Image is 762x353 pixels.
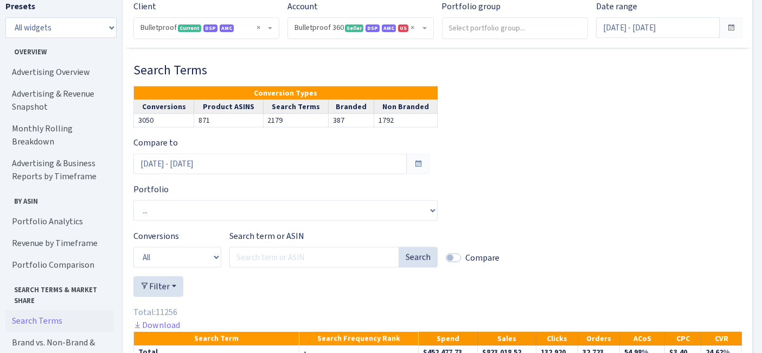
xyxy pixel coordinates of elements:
[263,100,328,114] th: Search Terms
[5,254,114,276] a: Portfolio Comparison
[133,230,179,243] label: Conversions
[178,24,201,32] span: Current
[134,86,438,100] th: Conversion Types
[133,136,178,149] label: Compare to
[328,114,374,128] td: 387
[5,153,114,187] a: Advertising & Business Reports by Timeframe
[701,332,742,346] th: CVR
[374,114,437,128] td: 1792
[620,332,665,346] th: ACoS
[665,332,701,346] th: CPC
[5,211,114,232] a: Portfolio Analytics
[229,247,399,268] input: Search term or ASIN
[299,332,419,346] th: Search Frequency Rank
[398,24,408,32] span: US
[5,310,114,332] a: Search Terms
[288,18,433,39] span: Bulletproof 360 <span class="badge badge-success">Seller</span><span class="badge badge-primary">...
[5,232,114,254] a: Revenue by Timeframe
[536,332,578,346] th: Clicks
[345,24,363,32] span: Seller
[134,18,279,39] span: Bulletproof <span class="badge badge-success">Current</span><span class="badge badge-primary">DSP...
[133,319,180,331] a: Download
[382,24,396,32] span: AMC
[294,22,420,33] span: Bulletproof 360 <span class="badge badge-success">Seller</span><span class="badge badge-primary">...
[134,114,194,128] td: 3050
[419,332,478,346] th: Spend
[263,114,328,128] td: 2179
[229,230,304,243] label: Search term or ASIN
[399,247,438,268] button: Search
[203,24,217,32] span: DSP
[134,100,194,114] th: Conversions
[156,306,177,318] span: 11256
[465,251,500,264] label: Compare
[443,18,588,37] input: Select portfolio group...
[328,100,374,114] th: Branded
[374,100,437,114] th: Non Branded
[411,22,415,33] span: Remove all items
[6,192,113,206] span: By ASIN
[6,42,113,57] span: Overview
[6,280,113,305] span: Search Terms & Market Share
[5,118,114,153] a: Monthly Rolling Breakdown
[194,114,263,128] td: 871
[5,83,114,118] a: Advertising & Revenue Snapshot
[133,306,742,319] div: Total:
[140,22,266,33] span: Bulletproof <span class="badge badge-success">Current</span><span class="badge badge-primary">DSP...
[366,24,380,32] span: DSP
[133,183,169,196] label: Portfolio
[133,276,183,297] button: Filter
[257,22,260,33] span: Remove all items
[133,62,742,78] h3: Widget #4
[5,61,114,83] a: Advertising Overview
[578,332,620,346] th: Orders
[477,332,536,346] th: Sales
[134,332,299,346] th: Search Term
[220,24,234,32] span: AMC
[194,100,263,114] th: Product ASINS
